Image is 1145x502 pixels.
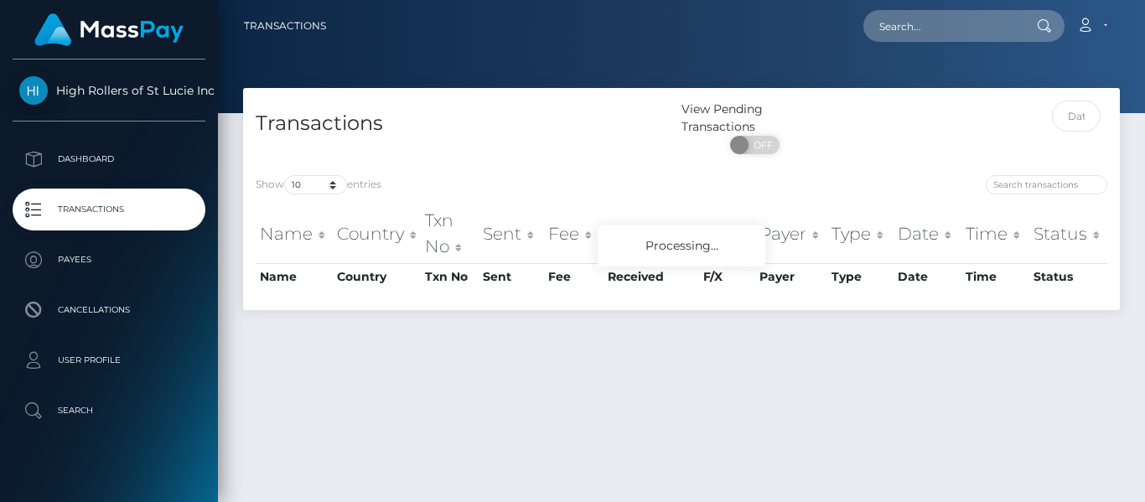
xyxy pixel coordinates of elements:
[256,204,333,263] th: Name
[544,263,604,290] th: Fee
[894,263,961,290] th: Date
[986,175,1107,194] input: Search transactions
[19,298,199,323] p: Cancellations
[479,263,544,290] th: Sent
[1029,204,1107,263] th: Status
[19,76,48,105] img: High Rollers of St Lucie Inc
[961,263,1030,290] th: Time
[421,263,479,290] th: Txn No
[244,8,326,44] a: Transactions
[479,204,544,263] th: Sent
[19,147,199,172] p: Dashboard
[604,204,699,263] th: Received
[284,175,347,194] select: Showentries
[863,10,1021,42] input: Search...
[13,339,205,381] a: User Profile
[961,204,1030,263] th: Time
[699,204,755,263] th: F/X
[19,348,199,373] p: User Profile
[739,136,781,154] span: OFF
[13,189,205,230] a: Transactions
[19,398,199,423] p: Search
[421,204,479,263] th: Txn No
[333,263,421,290] th: Country
[604,263,699,290] th: Received
[256,175,381,194] label: Show entries
[894,204,961,263] th: Date
[544,204,604,263] th: Fee
[19,247,199,272] p: Payees
[755,263,827,290] th: Payer
[13,390,205,432] a: Search
[1029,263,1107,290] th: Status
[827,204,894,263] th: Type
[13,239,205,281] a: Payees
[598,225,765,267] div: Processing...
[34,13,184,46] img: MassPay Logo
[827,263,894,290] th: Type
[681,101,827,136] div: View Pending Transactions
[256,263,333,290] th: Name
[699,263,755,290] th: F/X
[13,289,205,331] a: Cancellations
[19,197,199,222] p: Transactions
[1052,101,1101,132] input: Date filter
[13,138,205,180] a: Dashboard
[755,204,827,263] th: Payer
[256,109,669,138] h4: Transactions
[333,204,421,263] th: Country
[13,83,205,98] span: High Rollers of St Lucie Inc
